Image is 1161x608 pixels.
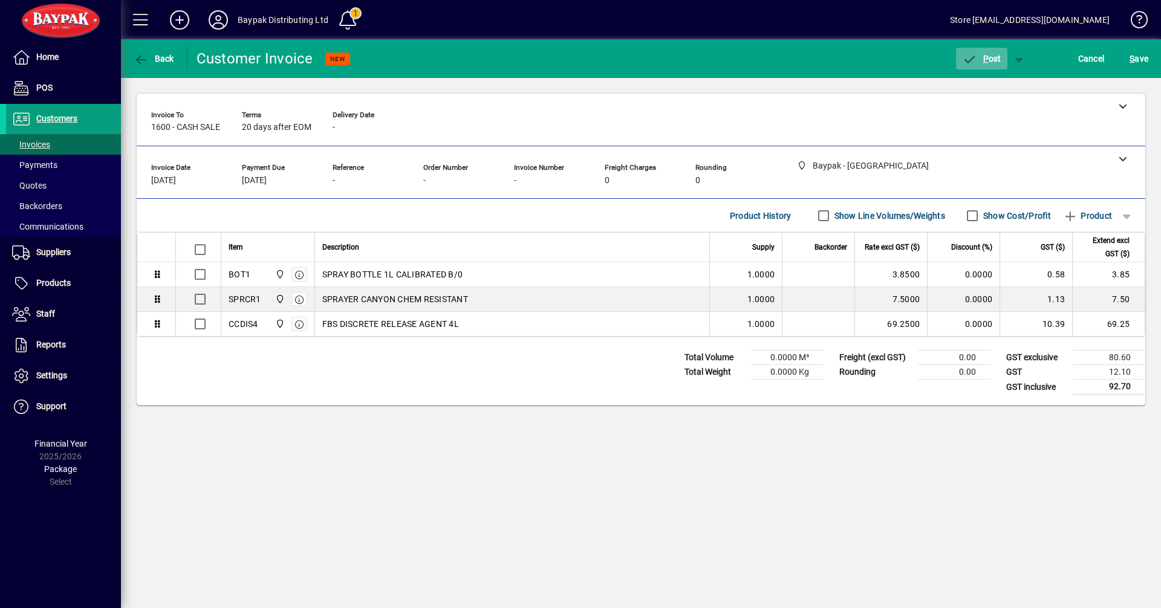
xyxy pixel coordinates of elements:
span: Support [36,401,67,411]
a: Backorders [6,196,121,216]
span: - [333,176,335,186]
a: Communications [6,216,121,237]
a: Suppliers [6,238,121,268]
div: BOT1 [229,268,250,280]
span: P [983,54,989,63]
td: 0.00 [918,365,990,380]
span: Cancel [1078,49,1105,68]
span: Payments [12,160,57,170]
span: Suppliers [36,247,71,257]
a: Payments [6,155,121,175]
span: Settings [36,370,67,380]
td: 0.58 [1000,262,1072,287]
span: ost [962,54,1001,63]
span: 1600 - CASH SALE [151,123,220,132]
div: Baypak Distributing Ltd [238,10,328,30]
span: Discount (%) [951,241,992,254]
span: [DATE] [242,176,267,186]
span: 1.0000 [747,268,775,280]
span: SPRAY BOTTLE 1L CALIBRATED B/0 [322,268,463,280]
a: Reports [6,330,121,360]
span: FBS DISCRETE RELEASE AGENT 4L [322,318,459,330]
div: 69.2500 [862,318,920,330]
div: Store [EMAIL_ADDRESS][DOMAIN_NAME] [950,10,1110,30]
span: Home [36,52,59,62]
span: Reports [36,340,66,349]
a: Invoices [6,134,121,155]
span: Back [134,54,174,63]
a: Products [6,268,121,299]
span: - [514,176,516,186]
td: 0.00 [918,351,990,365]
td: 0.0000 M³ [751,351,824,365]
span: Item [229,241,243,254]
span: 1.0000 [747,293,775,305]
span: Customers [36,114,77,123]
span: Baypak - Onekawa [272,268,286,281]
span: POS [36,83,53,92]
td: 0.0000 [927,312,1000,336]
span: Invoices [12,140,50,149]
span: Extend excl GST ($) [1080,234,1130,260]
span: 0 [695,176,700,186]
app-page-header-button: Back [121,48,187,70]
td: 7.50 [1072,287,1145,312]
span: Supply [752,241,775,254]
span: [DATE] [151,176,176,186]
button: Product History [725,205,796,227]
span: Communications [12,222,83,231]
button: Post [956,48,1007,70]
span: 1.0000 [747,318,775,330]
span: - [333,123,335,132]
td: 0.0000 [927,262,1000,287]
td: 80.60 [1073,351,1145,365]
span: Staff [36,309,55,319]
button: Cancel [1075,48,1108,70]
button: Save [1127,48,1151,70]
td: 12.10 [1073,365,1145,380]
span: Backorders [12,201,62,211]
td: 10.39 [1000,312,1072,336]
span: Baypak - Onekawa [272,293,286,306]
label: Show Line Volumes/Weights [832,210,945,222]
span: Financial Year [34,439,87,448]
span: ave [1130,49,1148,68]
span: Package [44,464,77,474]
a: Support [6,392,121,422]
span: - [423,176,426,186]
span: Product [1063,206,1112,225]
td: GST exclusive [1000,351,1073,365]
span: Description [322,241,359,254]
td: GST [1000,365,1073,380]
td: 0.0000 [927,287,1000,312]
div: 3.8500 [862,268,920,280]
button: Back [131,48,177,70]
span: 20 days after EOM [242,123,311,132]
a: Home [6,42,121,73]
td: 1.13 [1000,287,1072,312]
span: Product History [730,206,792,225]
button: Product [1057,205,1118,227]
td: Total Volume [678,351,751,365]
span: NEW [330,55,345,63]
span: S [1130,54,1134,63]
div: SPRCR1 [229,293,261,305]
label: Show Cost/Profit [981,210,1051,222]
div: 7.5000 [862,293,920,305]
span: Backorder [815,241,847,254]
span: Baypak - Onekawa [272,317,286,331]
td: Rounding [833,365,918,380]
span: Quotes [12,181,47,190]
a: Settings [6,361,121,391]
span: SPRAYER CANYON CHEM RESISTANT [322,293,468,305]
td: Freight (excl GST) [833,351,918,365]
td: 69.25 [1072,312,1145,336]
td: 92.70 [1073,380,1145,395]
td: 0.0000 Kg [751,365,824,380]
td: GST inclusive [1000,380,1073,395]
a: Quotes [6,175,121,196]
button: Profile [199,9,238,31]
a: Staff [6,299,121,329]
div: CCDIS4 [229,318,258,330]
td: Total Weight [678,365,751,380]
